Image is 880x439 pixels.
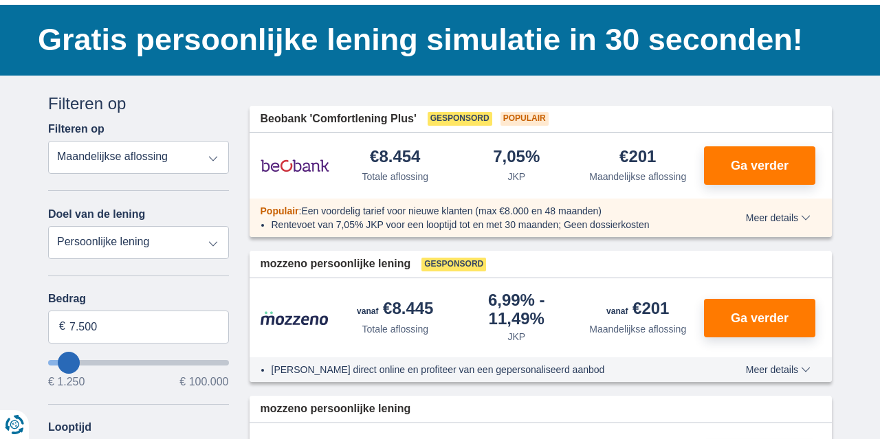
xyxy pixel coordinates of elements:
label: Looptijd [48,421,91,434]
li: Rentevoet van 7,05% JKP voor een looptijd tot en met 30 maanden; Geen dossierkosten [272,218,696,232]
li: [PERSON_NAME] direct online en profiteer van een gepersonaliseerd aanbod [272,363,696,376]
div: 7,05% [493,148,540,167]
img: product.pl.alt Beobank [261,148,329,183]
div: Totale aflossing [362,322,428,336]
label: Filteren op [48,123,104,135]
div: 6,99% [461,292,572,327]
span: € 100.000 [179,376,228,387]
div: : [250,204,707,218]
span: mozzeno persoonlijke lening [261,256,411,272]
div: JKP [507,330,525,344]
div: €201 [619,148,656,167]
div: €8.454 [370,148,420,167]
div: JKP [507,170,525,183]
div: Maandelijkse aflossing [589,322,686,336]
span: Populair [500,112,549,126]
img: product.pl.alt Mozzeno [261,311,329,326]
span: Een voordelig tarief voor nieuwe klanten (max €8.000 en 48 maanden) [301,205,602,216]
div: €201 [606,300,669,319]
button: Meer details [736,212,821,223]
span: Meer details [746,213,811,223]
span: € [59,319,65,335]
label: Doel van de lening [48,208,145,221]
button: Meer details [736,364,821,375]
button: Ga verder [704,299,815,337]
span: mozzeno persoonlijke lening [261,401,411,417]
input: wantToBorrow [48,360,229,365]
span: Populair [261,205,299,216]
span: Gesponsord [421,258,486,271]
button: Ga verder [704,146,815,185]
span: € 1.250 [48,376,85,387]
span: Beobank 'Comfortlening Plus' [261,111,417,127]
div: Totale aflossing [362,170,428,183]
div: €8.445 [357,300,433,319]
label: Bedrag [48,293,229,305]
div: Maandelijkse aflossing [589,170,686,183]
span: Gesponsord [428,112,492,126]
h1: Gratis persoonlijke lening simulatie in 30 seconden! [38,19,832,61]
div: Filteren op [48,92,229,115]
span: Ga verder [731,312,789,324]
span: Meer details [746,365,811,374]
span: Ga verder [731,159,789,172]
